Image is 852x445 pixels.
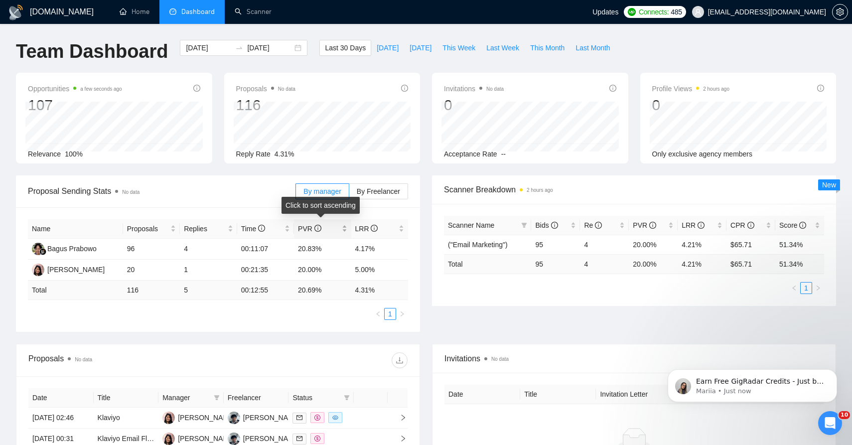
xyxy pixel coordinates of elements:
[342,390,352,405] span: filter
[396,308,408,320] button: right
[779,221,806,229] span: Score
[193,85,200,92] span: info-circle
[235,44,243,52] span: to
[592,8,618,16] span: Updates
[747,222,754,229] span: info-circle
[671,6,682,17] span: 485
[791,285,797,291] span: left
[629,254,678,274] td: 20.00 %
[812,282,824,294] li: Next Page
[94,388,159,408] th: Title
[28,408,94,429] td: [DATE] 02:46
[521,222,527,228] span: filter
[120,7,149,16] a: homeHome
[47,243,97,254] div: Bagus Prabowo
[570,40,615,56] button: Last Month
[833,8,848,16] span: setting
[372,308,384,320] button: left
[401,85,408,92] span: info-circle
[530,42,565,53] span: This Month
[815,285,821,291] span: right
[392,435,407,442] span: right
[28,150,61,158] span: Relevance
[775,235,824,254] td: 51.34%
[122,189,140,195] span: No data
[162,433,175,445] img: KL
[444,183,824,196] span: Scanner Breakdown
[258,225,265,232] span: info-circle
[649,222,656,229] span: info-circle
[228,412,240,424] img: VJ
[726,254,775,274] td: $ 65.71
[377,42,399,53] span: [DATE]
[32,264,44,276] img: KL
[123,239,180,260] td: 96
[444,83,504,95] span: Invitations
[392,356,407,364] span: download
[235,7,272,16] a: searchScanner
[32,265,105,273] a: KL[PERSON_NAME]
[444,352,824,365] span: Invitations
[181,7,215,16] span: Dashboard
[371,225,378,232] span: info-circle
[28,83,122,95] span: Opportunities
[98,414,120,422] a: Klaviyo
[28,96,122,115] div: 107
[39,248,46,255] img: gigradar-bm.png
[695,8,702,15] span: user
[228,434,300,442] a: VJ[PERSON_NAME]
[237,239,294,260] td: 00:11:07
[351,281,409,300] td: 4.31 %
[392,414,407,421] span: right
[351,260,409,281] td: 5.00%
[224,388,289,408] th: Freelancer
[527,187,553,193] time: 2 hours ago
[282,197,360,214] div: Click to sort ascending
[448,241,508,249] a: ("Email Marketing")
[535,221,558,229] span: Bids
[28,185,295,197] span: Proposal Sending Stats
[296,436,302,442] span: mail
[75,357,92,362] span: No data
[442,42,475,53] span: This Week
[355,225,378,233] span: LRR
[303,187,341,195] span: By manager
[344,395,350,401] span: filter
[444,96,504,115] div: 0
[236,96,295,115] div: 116
[531,254,580,274] td: 95
[531,235,580,254] td: 95
[178,433,235,444] div: [PERSON_NAME]
[237,260,294,281] td: 00:21:35
[247,42,292,53] input: End date
[817,85,824,92] span: info-circle
[520,385,596,404] th: Title
[392,352,408,368] button: download
[123,219,180,239] th: Proposals
[652,96,730,115] div: 0
[775,254,824,274] td: 51.34 %
[486,42,519,53] span: Last Week
[319,40,371,56] button: Last 30 Days
[448,221,494,229] span: Scanner Name
[241,225,265,233] span: Time
[180,260,237,281] td: 1
[80,86,122,92] time: a few seconds ago
[800,282,812,294] li: 1
[32,243,44,255] img: BP
[28,352,218,368] div: Proposals
[501,150,506,158] span: --
[28,388,94,408] th: Date
[332,415,338,421] span: eye
[580,254,629,274] td: 4
[16,40,168,63] h1: Team Dashboard
[94,408,159,429] td: Klaviyo
[629,235,678,254] td: 20.00%
[294,281,351,300] td: 20.69 %
[243,433,300,444] div: [PERSON_NAME]
[726,235,775,254] td: $65.71
[633,221,656,229] span: PVR
[214,395,220,401] span: filter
